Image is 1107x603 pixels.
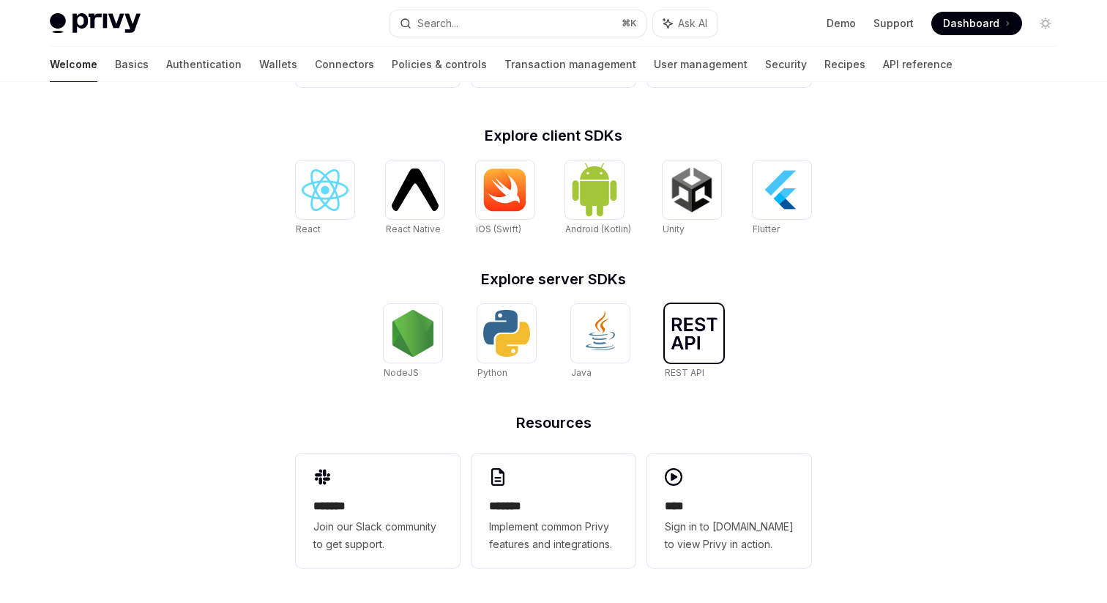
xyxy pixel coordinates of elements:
h2: Resources [296,415,811,430]
span: Unity [663,223,685,234]
span: React Native [386,223,441,234]
span: ⌘ K [622,18,637,29]
div: Search... [417,15,458,32]
span: iOS (Swift) [476,223,521,234]
span: Dashboard [943,16,999,31]
a: NodeJSNodeJS [384,304,442,380]
img: Python [483,310,530,357]
a: Transaction management [504,47,636,82]
span: Java [571,367,592,378]
span: Python [477,367,507,378]
span: React [296,223,321,234]
img: REST API [671,317,717,349]
a: Policies & controls [392,47,487,82]
a: Basics [115,47,149,82]
a: Authentication [166,47,242,82]
a: Recipes [824,47,865,82]
a: User management [654,47,748,82]
a: React NativeReact Native [386,160,444,237]
a: ****Sign in to [DOMAIN_NAME] to view Privy in action. [647,454,811,568]
img: Android (Kotlin) [571,162,618,217]
img: Java [577,310,624,357]
img: React [302,169,348,211]
button: Search...⌘K [389,10,646,37]
span: Android (Kotlin) [565,223,631,234]
a: Dashboard [931,12,1022,35]
img: Unity [668,166,715,213]
a: ReactReact [296,160,354,237]
img: NodeJS [389,310,436,357]
h2: Explore server SDKs [296,272,811,286]
a: JavaJava [571,304,630,380]
button: Ask AI [653,10,717,37]
h2: Explore client SDKs [296,128,811,143]
a: REST APIREST API [665,304,723,380]
span: NodeJS [384,367,419,378]
img: React Native [392,169,439,210]
img: light logo [50,13,141,34]
a: **** **Implement common Privy features and integrations. [471,454,635,568]
button: Toggle dark mode [1034,12,1057,35]
span: Join our Slack community to get support. [313,518,442,553]
a: Wallets [259,47,297,82]
span: Ask AI [678,16,707,31]
a: Security [765,47,807,82]
a: Welcome [50,47,97,82]
a: Android (Kotlin)Android (Kotlin) [565,160,631,237]
img: Flutter [758,166,805,213]
a: API reference [883,47,953,82]
a: FlutterFlutter [753,160,811,237]
a: iOS (Swift)iOS (Swift) [476,160,534,237]
span: Flutter [753,223,780,234]
a: Demo [827,16,856,31]
a: PythonPython [477,304,536,380]
span: Sign in to [DOMAIN_NAME] to view Privy in action. [665,518,794,553]
a: UnityUnity [663,160,721,237]
a: **** **Join our Slack community to get support. [296,454,460,568]
a: Connectors [315,47,374,82]
a: Support [873,16,914,31]
img: iOS (Swift) [482,168,529,212]
span: Implement common Privy features and integrations. [489,518,618,553]
span: REST API [665,367,704,378]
